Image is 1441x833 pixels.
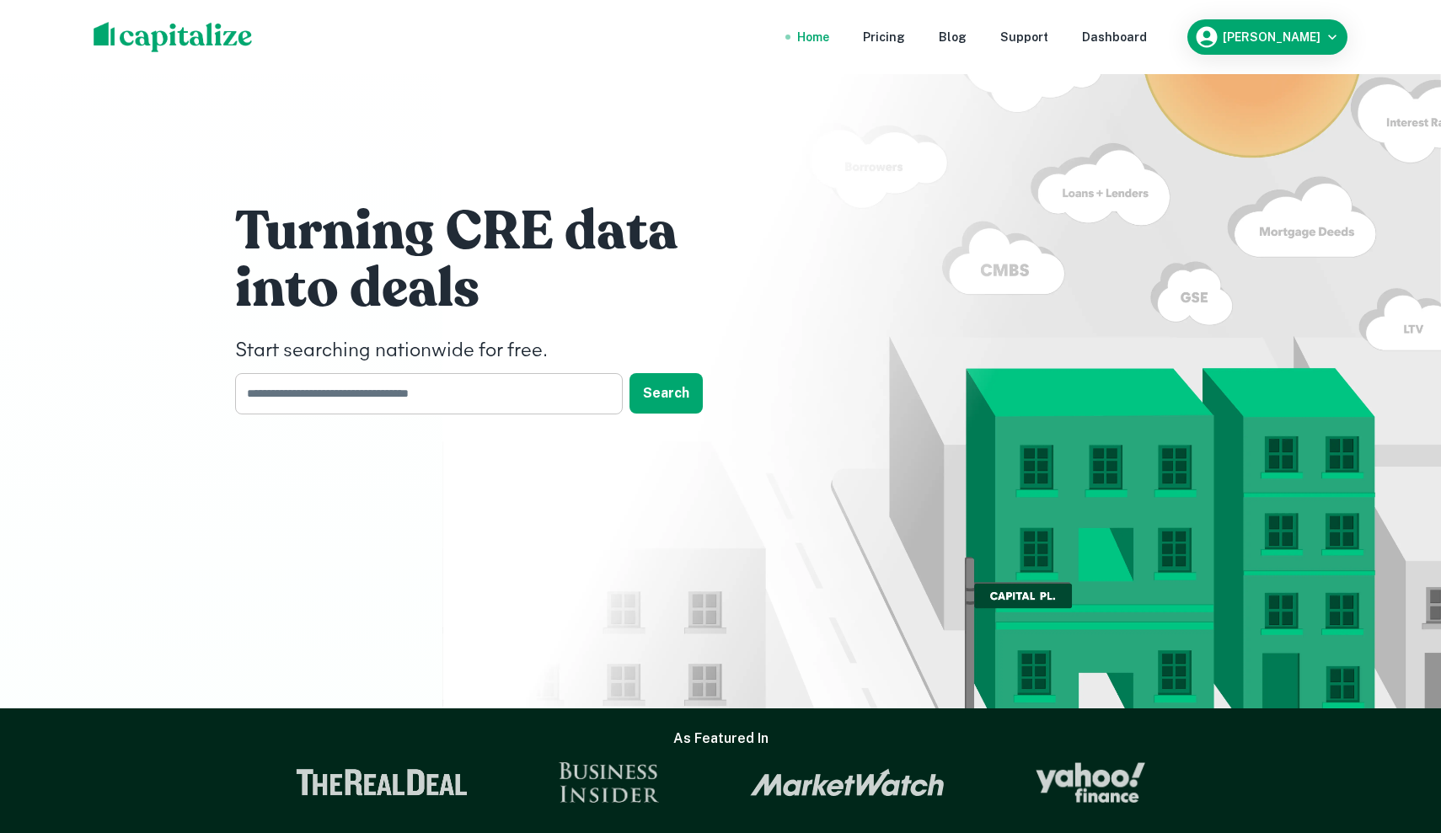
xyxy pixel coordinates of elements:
[673,729,769,749] h6: As Featured In
[797,28,829,46] a: Home
[1082,28,1147,46] a: Dashboard
[1036,762,1145,803] img: Yahoo Finance
[1187,19,1347,55] button: [PERSON_NAME]
[235,198,741,265] h1: Turning CRE data
[1000,28,1048,46] a: Support
[559,762,660,803] img: Business Insider
[296,769,468,796] img: The Real Deal
[235,336,741,366] h4: Start searching nationwide for free.
[750,768,945,797] img: Market Watch
[629,373,703,414] button: Search
[939,28,967,46] a: Blog
[235,255,741,323] h1: into deals
[1223,31,1320,43] h6: [PERSON_NAME]
[1357,698,1441,779] iframe: Chat Widget
[863,28,905,46] a: Pricing
[94,22,253,52] img: capitalize-logo.png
